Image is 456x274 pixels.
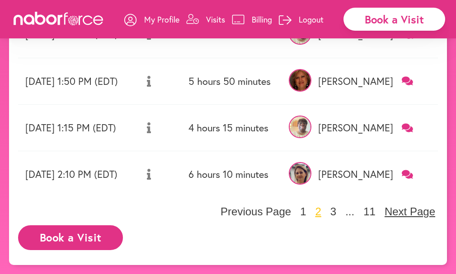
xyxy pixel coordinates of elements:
a: Visits [186,6,225,33]
div: Book a Visit [343,8,445,31]
img: yHOiTWZRyWU5vsfIRVjI [289,162,311,185]
button: 3 [328,205,339,218]
button: Next Page [382,205,438,218]
td: [DATE] 1:50 PM (EDT) [18,58,132,104]
td: [DATE] 1:15 PM (EDT) [18,104,132,151]
button: ... [343,205,357,218]
img: nQJzjxy8Tp69xtd4Lw2x [289,69,311,92]
button: Previous Page [218,205,294,218]
button: Book a Visit [18,225,123,250]
a: Book a Visit [18,232,123,241]
p: My Profile [144,14,179,25]
td: [DATE] 2:10 PM (EDT) [18,151,132,198]
td: 4 hours 15 minutes [181,104,283,151]
p: [PERSON_NAME] [290,122,370,134]
p: [PERSON_NAME] [290,28,370,40]
p: Billing [252,14,272,25]
button: 11 [361,205,378,218]
a: Billing [232,6,272,33]
a: Logout [279,6,324,33]
p: Logout [299,14,324,25]
button: 2 [312,205,324,218]
button: 1 [297,205,309,218]
td: 5 hours 50 minutes [181,58,283,104]
a: My Profile [124,6,179,33]
td: 6 hours 10 minutes [181,151,283,198]
p: Visits [206,14,225,25]
p: [PERSON_NAME] [290,168,370,180]
p: [PERSON_NAME] [290,75,370,87]
img: H7GKwdnhSouY4WrE3Pic [289,116,311,138]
